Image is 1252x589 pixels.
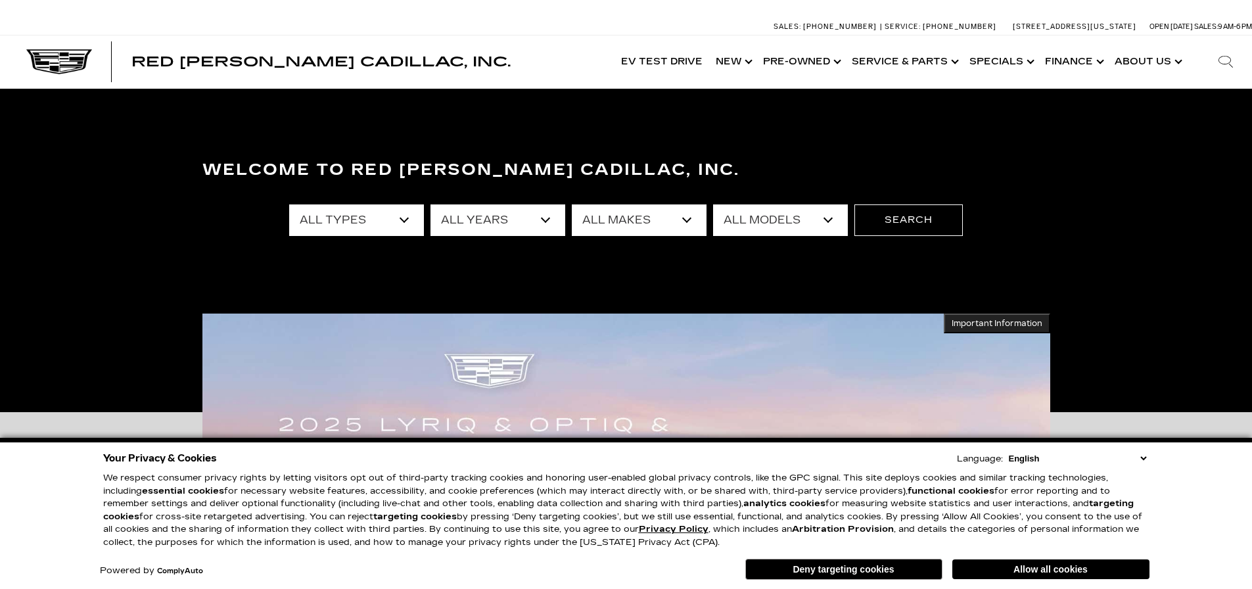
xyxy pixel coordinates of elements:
[26,49,92,74] img: Cadillac Dark Logo with Cadillac White Text
[1006,452,1149,465] select: Language Select
[745,559,942,580] button: Deny targeting cookies
[957,455,1003,463] div: Language:
[923,22,996,31] span: [PHONE_NUMBER]
[131,55,511,68] a: Red [PERSON_NAME] Cadillac, Inc.
[885,22,921,31] span: Service:
[774,22,801,31] span: Sales:
[1149,22,1193,31] span: Open [DATE]
[639,524,708,534] a: Privacy Policy
[430,204,565,236] select: Filter by year
[952,559,1149,579] button: Allow all cookies
[774,23,880,30] a: Sales: [PHONE_NUMBER]
[792,524,894,534] strong: Arbitration Provision
[142,486,224,496] strong: essential cookies
[1038,35,1108,88] a: Finance
[1218,22,1252,31] span: 9 AM-6 PM
[963,35,1038,88] a: Specials
[103,498,1134,522] strong: targeting cookies
[157,567,203,575] a: ComplyAuto
[1013,22,1136,31] a: [STREET_ADDRESS][US_STATE]
[100,567,203,575] div: Powered by
[713,204,848,236] select: Filter by model
[952,318,1042,329] span: Important Information
[854,204,963,236] button: Search
[803,22,877,31] span: [PHONE_NUMBER]
[572,204,707,236] select: Filter by make
[202,157,1050,183] h3: Welcome to Red [PERSON_NAME] Cadillac, Inc.
[908,486,994,496] strong: functional cookies
[944,314,1050,333] button: Important Information
[756,35,845,88] a: Pre-Owned
[1194,22,1218,31] span: Sales:
[709,35,756,88] a: New
[845,35,963,88] a: Service & Parts
[1108,35,1186,88] a: About Us
[743,498,825,509] strong: analytics cookies
[880,23,1000,30] a: Service: [PHONE_NUMBER]
[103,472,1149,549] p: We respect consumer privacy rights by letting visitors opt out of third-party tracking cookies an...
[103,449,217,467] span: Your Privacy & Cookies
[289,204,424,236] select: Filter by type
[131,54,511,70] span: Red [PERSON_NAME] Cadillac, Inc.
[373,511,457,522] strong: targeting cookies
[614,35,709,88] a: EV Test Drive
